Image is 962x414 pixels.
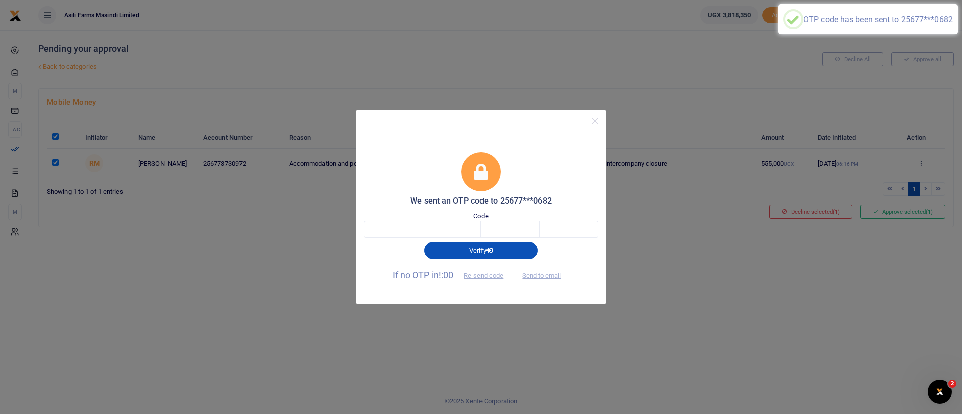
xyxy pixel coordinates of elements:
button: Close [588,114,602,128]
iframe: Intercom live chat [928,380,952,404]
span: If no OTP in [393,270,512,280]
span: !:00 [439,270,453,280]
h5: We sent an OTP code to 25677***0682 [364,196,598,206]
div: OTP code has been sent to 25677***0682 [803,15,953,24]
button: Verify [424,242,538,259]
label: Code [473,211,488,221]
span: 2 [948,380,956,388]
